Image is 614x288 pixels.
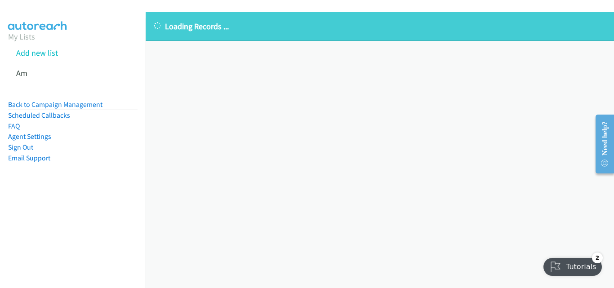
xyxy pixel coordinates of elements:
[8,111,70,120] a: Scheduled Callbacks
[8,31,35,42] a: My Lists
[154,20,606,32] p: Loading Records ...
[8,100,102,109] a: Back to Campaign Management
[8,154,50,162] a: Email Support
[538,249,607,281] iframe: Checklist
[8,132,51,141] a: Agent Settings
[8,143,33,151] a: Sign Out
[588,108,614,180] iframe: Resource Center
[16,68,27,78] a: Am
[8,122,20,130] a: FAQ
[16,48,58,58] a: Add new list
